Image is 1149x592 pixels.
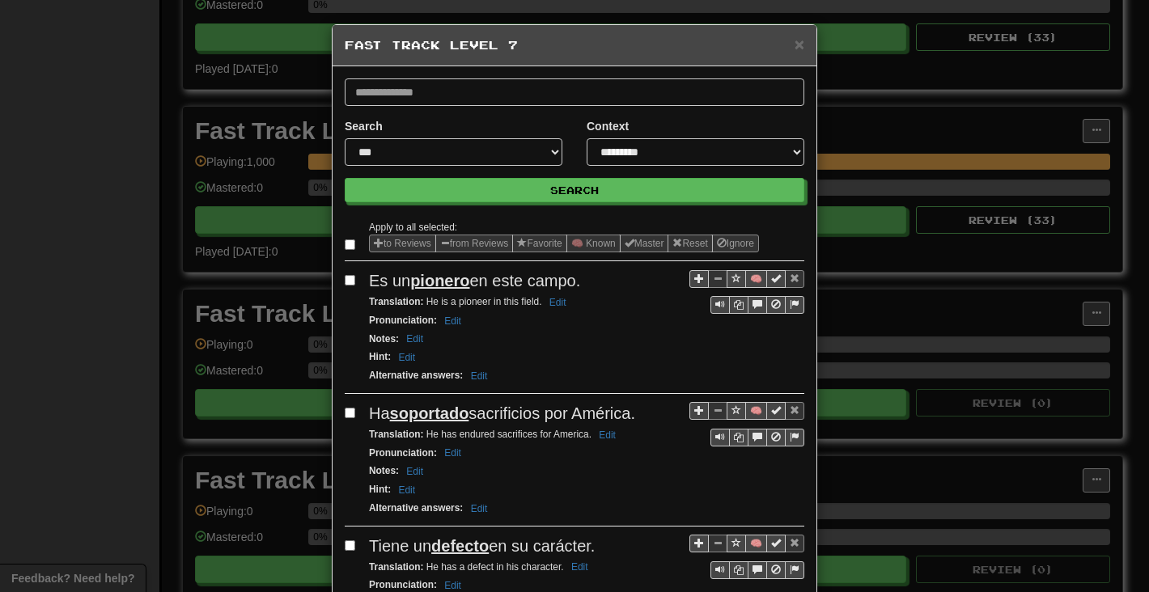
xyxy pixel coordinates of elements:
strong: Pronunciation : [369,315,437,326]
strong: Alternative answers : [369,502,463,514]
small: Apply to all selected: [369,222,457,233]
label: Search [345,118,383,134]
button: Edit [401,330,428,348]
strong: Notes : [369,465,399,476]
strong: Translation : [369,429,423,440]
button: Edit [393,481,420,499]
strong: Hint : [369,484,391,495]
button: Edit [466,500,493,518]
button: Edit [393,349,420,366]
u: pionero [410,272,469,290]
button: Ignore [712,235,759,252]
button: Search [345,178,804,202]
u: soportado [390,404,469,422]
strong: Translation : [369,296,423,307]
span: × [795,35,804,53]
button: to Reviews [369,235,436,252]
div: Sentence controls [710,429,804,446]
button: Edit [439,312,466,330]
button: Edit [594,426,621,444]
div: Sentence controls [710,561,804,579]
button: Favorite [512,235,566,252]
div: Sentence controls [689,402,804,446]
div: Sentence controls [710,296,804,314]
small: He is a pioneer in this field. [369,296,570,307]
u: defecto [431,537,489,555]
button: Master [620,235,669,252]
button: Edit [466,367,493,385]
div: Sentence options [369,235,759,252]
span: Ha sacrificios por América. [369,404,635,422]
h5: Fast Track Level 7 [345,37,804,53]
button: 🧠 [745,270,767,288]
label: Context [587,118,629,134]
div: Sentence controls [689,535,804,579]
span: Es un en este campo. [369,272,580,290]
button: 🧠 Known [566,235,621,252]
strong: Pronunciation : [369,447,437,459]
span: Tiene un en su carácter. [369,537,595,555]
strong: Alternative answers : [369,370,463,381]
button: Edit [439,444,466,462]
div: Sentence controls [689,269,804,314]
button: Edit [545,294,571,311]
button: from Reviews [435,235,514,252]
strong: Pronunciation : [369,579,437,590]
strong: Translation : [369,561,423,573]
button: 🧠 [745,402,767,420]
button: Edit [401,463,428,480]
button: Reset [668,235,712,252]
button: Close [795,36,804,53]
button: 🧠 [745,535,767,552]
strong: Notes : [369,333,399,345]
small: He has endured sacrifices for America. [369,429,621,440]
button: Edit [566,558,593,576]
small: He has a defect in his character. [369,561,593,573]
strong: Hint : [369,351,391,362]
